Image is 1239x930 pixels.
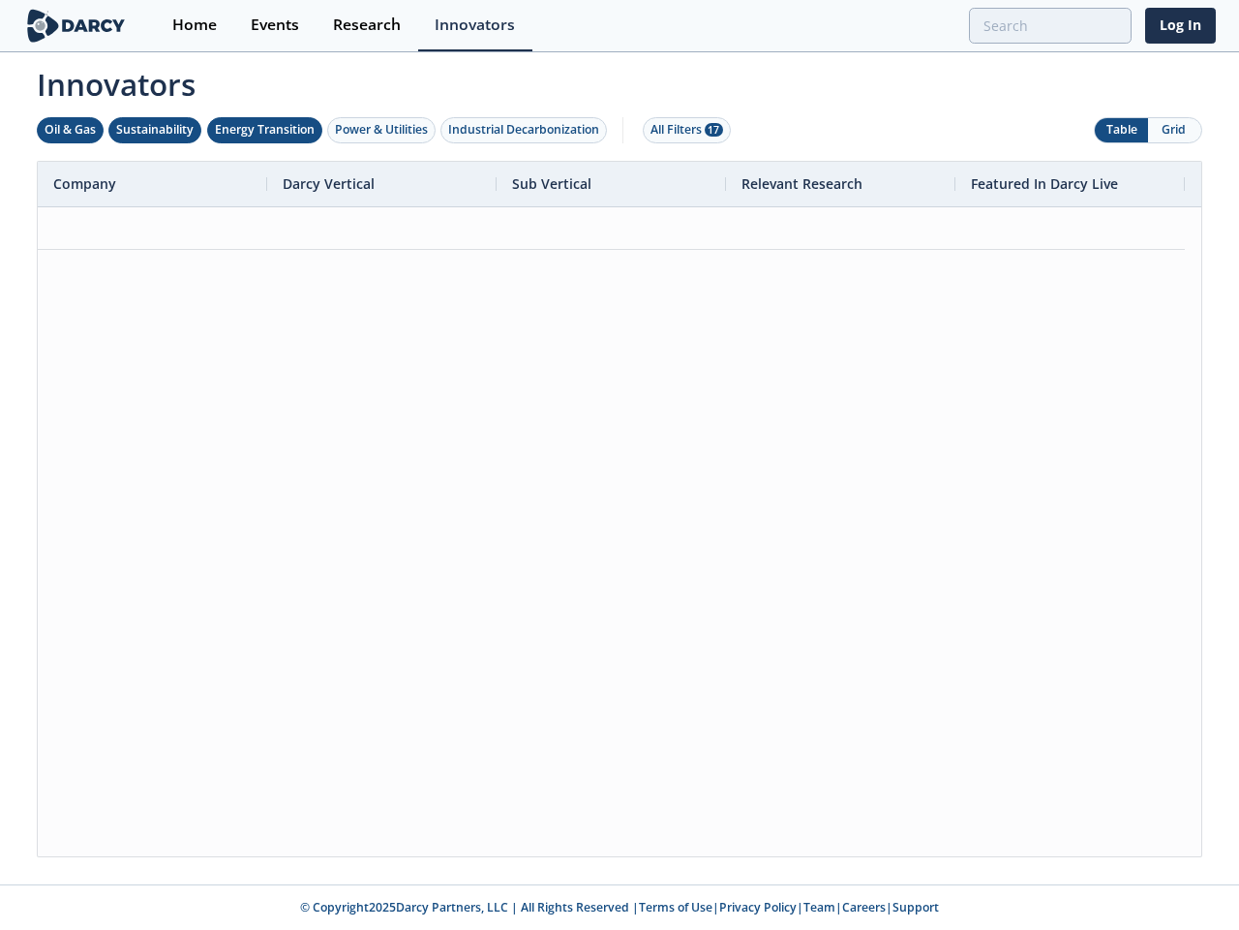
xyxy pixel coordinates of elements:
[27,899,1212,916] p: © Copyright 2025 Darcy Partners, LLC | All Rights Reserved | | | | |
[842,899,886,915] a: Careers
[971,174,1118,193] span: Featured In Darcy Live
[53,174,116,193] span: Company
[643,117,731,143] button: All Filters 17
[333,17,401,33] div: Research
[741,174,862,193] span: Relevant Research
[448,121,599,139] div: Industrial Decarbonization
[969,8,1132,44] input: Advanced Search
[719,899,797,915] a: Privacy Policy
[892,899,939,915] a: Support
[512,174,591,193] span: Sub Vertical
[23,9,129,43] img: logo-wide.svg
[207,117,322,143] button: Energy Transition
[172,17,217,33] div: Home
[440,117,607,143] button: Industrial Decarbonization
[116,121,194,139] div: Sustainability
[215,121,315,139] div: Energy Transition
[335,121,428,139] div: Power & Utilities
[705,123,723,137] span: 17
[639,899,712,915] a: Terms of Use
[803,899,835,915] a: Team
[1145,8,1216,44] a: Log In
[23,54,1216,107] span: Innovators
[251,17,299,33] div: Events
[45,121,96,139] div: Oil & Gas
[327,117,436,143] button: Power & Utilities
[435,17,515,33] div: Innovators
[1095,118,1148,142] button: Table
[650,121,723,139] div: All Filters
[37,117,104,143] button: Oil & Gas
[1148,118,1201,142] button: Grid
[108,117,201,143] button: Sustainability
[283,174,375,193] span: Darcy Vertical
